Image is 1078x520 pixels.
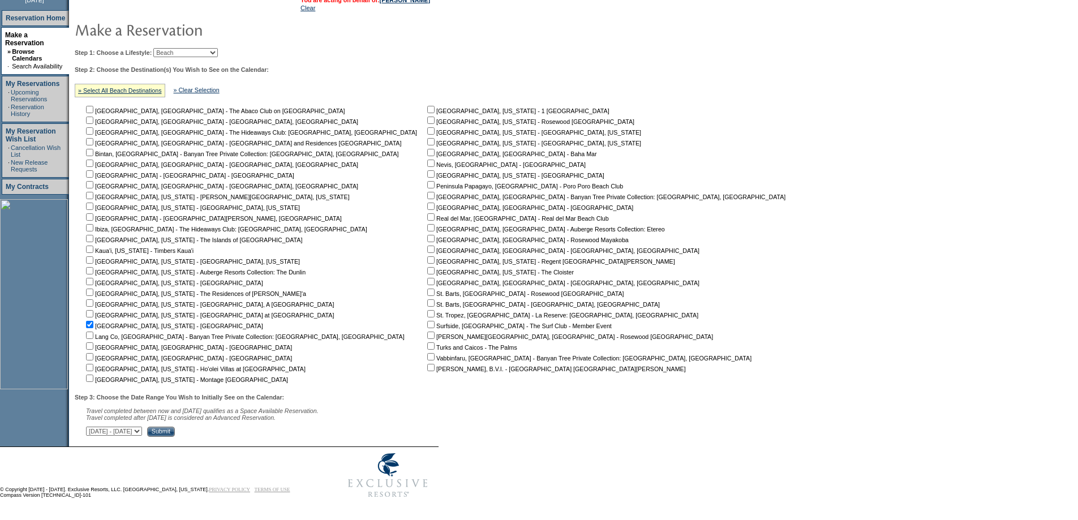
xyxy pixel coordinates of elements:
[6,127,56,143] a: My Reservation Wish List
[84,215,342,222] nobr: [GEOGRAPHIC_DATA] - [GEOGRAPHIC_DATA][PERSON_NAME], [GEOGRAPHIC_DATA]
[84,140,401,147] nobr: [GEOGRAPHIC_DATA], [GEOGRAPHIC_DATA] - [GEOGRAPHIC_DATA] and Residences [GEOGRAPHIC_DATA]
[425,247,699,254] nobr: [GEOGRAPHIC_DATA], [GEOGRAPHIC_DATA] - [GEOGRAPHIC_DATA], [GEOGRAPHIC_DATA]
[11,144,61,158] a: Cancellation Wish List
[8,104,10,117] td: ·
[425,215,609,222] nobr: Real del Mar, [GEOGRAPHIC_DATA] - Real del Mar Beach Club
[6,14,65,22] a: Reservation Home
[8,159,10,173] td: ·
[78,87,162,94] a: » Select All Beach Destinations
[425,366,686,372] nobr: [PERSON_NAME], B.V.I. - [GEOGRAPHIC_DATA] [GEOGRAPHIC_DATA][PERSON_NAME]
[75,49,152,56] b: Step 1: Choose a Lifestyle:
[425,140,641,147] nobr: [GEOGRAPHIC_DATA], [US_STATE] - [GEOGRAPHIC_DATA], [US_STATE]
[75,18,301,41] img: pgTtlMakeReservation.gif
[84,151,399,157] nobr: Bintan, [GEOGRAPHIC_DATA] - Banyan Tree Private Collection: [GEOGRAPHIC_DATA], [GEOGRAPHIC_DATA]
[84,366,306,372] nobr: [GEOGRAPHIC_DATA], [US_STATE] - Ho'olei Villas at [GEOGRAPHIC_DATA]
[12,48,42,62] a: Browse Calendars
[425,301,660,308] nobr: St. Barts, [GEOGRAPHIC_DATA] - [GEOGRAPHIC_DATA], [GEOGRAPHIC_DATA]
[300,5,315,11] a: Clear
[84,161,358,168] nobr: [GEOGRAPHIC_DATA], [GEOGRAPHIC_DATA] - [GEOGRAPHIC_DATA], [GEOGRAPHIC_DATA]
[84,108,345,114] nobr: [GEOGRAPHIC_DATA], [GEOGRAPHIC_DATA] - The Abaco Club on [GEOGRAPHIC_DATA]
[84,312,334,319] nobr: [GEOGRAPHIC_DATA], [US_STATE] - [GEOGRAPHIC_DATA] at [GEOGRAPHIC_DATA]
[425,204,633,211] nobr: [GEOGRAPHIC_DATA], [GEOGRAPHIC_DATA] - [GEOGRAPHIC_DATA]
[84,247,194,254] nobr: Kaua'i, [US_STATE] - Timbers Kaua'i
[84,258,300,265] nobr: [GEOGRAPHIC_DATA], [US_STATE] - [GEOGRAPHIC_DATA], [US_STATE]
[11,159,48,173] a: New Release Requests
[425,258,675,265] nobr: [GEOGRAPHIC_DATA], [US_STATE] - Regent [GEOGRAPHIC_DATA][PERSON_NAME]
[425,118,634,125] nobr: [GEOGRAPHIC_DATA], [US_STATE] - Rosewood [GEOGRAPHIC_DATA]
[425,194,785,200] nobr: [GEOGRAPHIC_DATA], [GEOGRAPHIC_DATA] - Banyan Tree Private Collection: [GEOGRAPHIC_DATA], [GEOGRA...
[11,104,44,117] a: Reservation History
[84,204,300,211] nobr: [GEOGRAPHIC_DATA], [US_STATE] - [GEOGRAPHIC_DATA], [US_STATE]
[425,108,609,114] nobr: [GEOGRAPHIC_DATA], [US_STATE] - 1 [GEOGRAPHIC_DATA]
[425,290,624,297] nobr: St. Barts, [GEOGRAPHIC_DATA] - Rosewood [GEOGRAPHIC_DATA]
[6,183,49,191] a: My Contracts
[75,394,284,401] b: Step 3: Choose the Date Range You Wish to Initially See on the Calendar:
[425,129,641,136] nobr: [GEOGRAPHIC_DATA], [US_STATE] - [GEOGRAPHIC_DATA], [US_STATE]
[84,194,350,200] nobr: [GEOGRAPHIC_DATA], [US_STATE] - [PERSON_NAME][GEOGRAPHIC_DATA], [US_STATE]
[425,237,629,243] nobr: [GEOGRAPHIC_DATA], [GEOGRAPHIC_DATA] - Rosewood Mayakoba
[5,31,44,47] a: Make a Reservation
[425,183,623,190] nobr: Peninsula Papagayo, [GEOGRAPHIC_DATA] - Poro Poro Beach Club
[75,66,269,73] b: Step 2: Choose the Destination(s) You Wish to See on the Calendar:
[11,89,47,102] a: Upcoming Reservations
[6,80,59,88] a: My Reservations
[7,63,11,70] td: ·
[337,447,439,504] img: Exclusive Resorts
[425,172,604,179] nobr: [GEOGRAPHIC_DATA], [US_STATE] - [GEOGRAPHIC_DATA]
[147,427,175,437] input: Submit
[84,183,358,190] nobr: [GEOGRAPHIC_DATA], [GEOGRAPHIC_DATA] - [GEOGRAPHIC_DATA], [GEOGRAPHIC_DATA]
[8,144,10,158] td: ·
[425,323,612,329] nobr: Surfside, [GEOGRAPHIC_DATA] - The Surf Club - Member Event
[86,414,276,421] nobr: Travel completed after [DATE] is considered an Advanced Reservation.
[209,487,250,492] a: PRIVACY POLICY
[174,87,220,93] a: » Clear Selection
[255,487,290,492] a: TERMS OF USE
[84,118,358,125] nobr: [GEOGRAPHIC_DATA], [GEOGRAPHIC_DATA] - [GEOGRAPHIC_DATA], [GEOGRAPHIC_DATA]
[425,355,751,362] nobr: Vabbinfaru, [GEOGRAPHIC_DATA] - Banyan Tree Private Collection: [GEOGRAPHIC_DATA], [GEOGRAPHIC_DATA]
[84,290,306,297] nobr: [GEOGRAPHIC_DATA], [US_STATE] - The Residences of [PERSON_NAME]'a
[84,280,263,286] nobr: [GEOGRAPHIC_DATA], [US_STATE] - [GEOGRAPHIC_DATA]
[425,333,713,340] nobr: [PERSON_NAME][GEOGRAPHIC_DATA], [GEOGRAPHIC_DATA] - Rosewood [GEOGRAPHIC_DATA]
[84,301,334,308] nobr: [GEOGRAPHIC_DATA], [US_STATE] - [GEOGRAPHIC_DATA], A [GEOGRAPHIC_DATA]
[425,280,699,286] nobr: [GEOGRAPHIC_DATA], [GEOGRAPHIC_DATA] - [GEOGRAPHIC_DATA], [GEOGRAPHIC_DATA]
[425,161,586,168] nobr: Nevis, [GEOGRAPHIC_DATA] - [GEOGRAPHIC_DATA]
[7,48,11,55] b: »
[425,226,665,233] nobr: [GEOGRAPHIC_DATA], [GEOGRAPHIC_DATA] - Auberge Resorts Collection: Etereo
[86,407,319,414] span: Travel completed between now and [DATE] qualifies as a Space Available Reservation.
[425,312,698,319] nobr: St. Tropez, [GEOGRAPHIC_DATA] - La Reserve: [GEOGRAPHIC_DATA], [GEOGRAPHIC_DATA]
[84,269,306,276] nobr: [GEOGRAPHIC_DATA], [US_STATE] - Auberge Resorts Collection: The Dunlin
[8,89,10,102] td: ·
[12,63,62,70] a: Search Availability
[84,323,263,329] nobr: [GEOGRAPHIC_DATA], [US_STATE] - [GEOGRAPHIC_DATA]
[84,237,302,243] nobr: [GEOGRAPHIC_DATA], [US_STATE] - The Islands of [GEOGRAPHIC_DATA]
[84,333,405,340] nobr: Lang Co, [GEOGRAPHIC_DATA] - Banyan Tree Private Collection: [GEOGRAPHIC_DATA], [GEOGRAPHIC_DATA]
[84,344,292,351] nobr: [GEOGRAPHIC_DATA], [GEOGRAPHIC_DATA] - [GEOGRAPHIC_DATA]
[84,172,294,179] nobr: [GEOGRAPHIC_DATA] - [GEOGRAPHIC_DATA] - [GEOGRAPHIC_DATA]
[84,226,367,233] nobr: Ibiza, [GEOGRAPHIC_DATA] - The Hideaways Club: [GEOGRAPHIC_DATA], [GEOGRAPHIC_DATA]
[84,376,288,383] nobr: [GEOGRAPHIC_DATA], [US_STATE] - Montage [GEOGRAPHIC_DATA]
[425,151,596,157] nobr: [GEOGRAPHIC_DATA], [GEOGRAPHIC_DATA] - Baha Mar
[425,269,574,276] nobr: [GEOGRAPHIC_DATA], [US_STATE] - The Cloister
[84,355,292,362] nobr: [GEOGRAPHIC_DATA], [GEOGRAPHIC_DATA] - [GEOGRAPHIC_DATA]
[84,129,417,136] nobr: [GEOGRAPHIC_DATA], [GEOGRAPHIC_DATA] - The Hideaways Club: [GEOGRAPHIC_DATA], [GEOGRAPHIC_DATA]
[425,344,517,351] nobr: Turks and Caicos - The Palms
